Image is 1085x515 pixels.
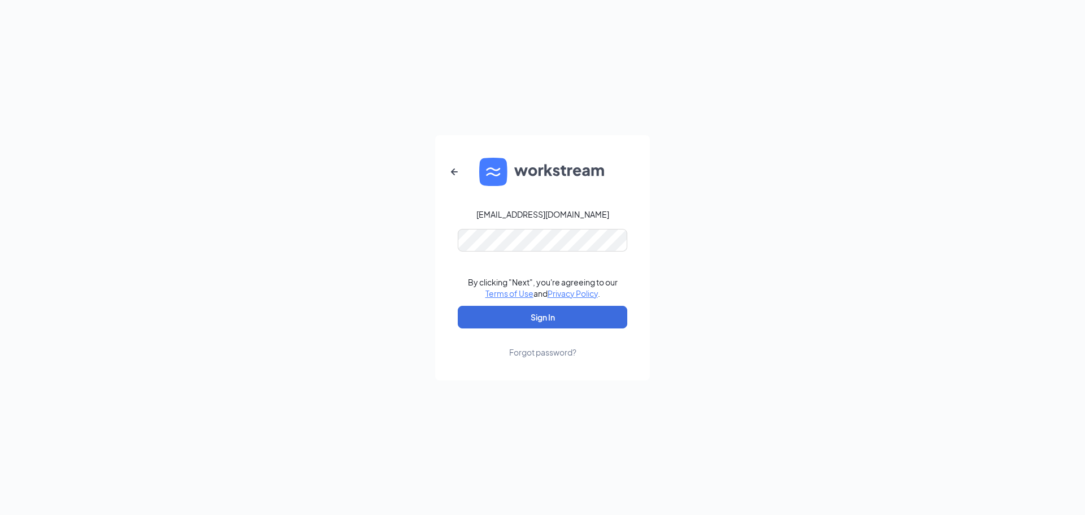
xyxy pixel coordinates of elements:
[468,276,618,299] div: By clicking "Next", you're agreeing to our and .
[448,165,461,179] svg: ArrowLeftNew
[441,158,468,185] button: ArrowLeftNew
[479,158,606,186] img: WS logo and Workstream text
[458,306,627,328] button: Sign In
[509,347,576,358] div: Forgot password?
[548,288,598,298] a: Privacy Policy
[509,328,576,358] a: Forgot password?
[485,288,533,298] a: Terms of Use
[476,209,609,220] div: [EMAIL_ADDRESS][DOMAIN_NAME]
